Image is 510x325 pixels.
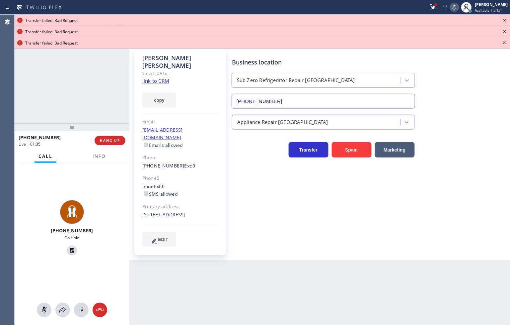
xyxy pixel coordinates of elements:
div: [STREET_ADDRESS] [142,211,218,219]
span: Transfer failed: Bad Request [25,40,78,46]
span: Transfer failed: Bad Request [25,29,78,35]
span: Live | 01:35 [19,141,40,147]
span: [PHONE_NUMBER] [19,134,61,141]
button: Info [89,150,109,163]
span: Call [38,153,52,159]
div: Phone2 [142,174,218,182]
a: link to CRM [142,77,169,84]
div: Sub Zero Refrigerator Repair [GEOGRAPHIC_DATA] [237,77,355,84]
div: Phone [142,154,218,162]
span: Ext: 0 [184,162,195,169]
div: Appliance Repair [GEOGRAPHIC_DATA] [237,118,328,126]
a: [PHONE_NUMBER] [142,162,184,169]
div: Since: [DATE] [142,69,218,77]
span: Transfer failed: Bad Request [25,18,78,23]
button: Open directory [55,303,70,317]
span: [PHONE_NUMBER] [51,227,93,234]
button: Mute [37,303,51,317]
button: Open dialpad [74,303,89,317]
span: On Hold [65,235,80,241]
input: Emails allowed [144,143,148,147]
input: SMS allowed [144,191,148,196]
button: Transfer [289,142,328,158]
div: [PERSON_NAME] [PERSON_NAME] [142,54,218,69]
div: Email [142,118,218,126]
button: Hang up [93,303,107,317]
span: Ext: 0 [154,183,165,189]
div: Business location [232,58,415,67]
a: [EMAIL_ADDRESS][DOMAIN_NAME] [142,127,183,141]
button: HANG UP [95,136,125,145]
span: Info [93,153,106,159]
button: Spam [332,142,372,158]
div: none [142,183,218,198]
label: SMS allowed [142,191,178,197]
input: Phone Number [232,94,415,109]
span: Available | 3:13 [475,8,501,13]
span: EDIT [158,237,168,242]
button: EDIT [142,232,176,247]
button: Marketing [375,142,415,158]
button: Unhold Customer [67,246,77,256]
div: Primary address [142,203,218,210]
label: Emails allowed [142,142,183,148]
button: Call [35,150,56,163]
button: copy [142,92,176,108]
div: [PERSON_NAME] [475,2,508,7]
button: Mute [450,3,459,12]
span: HANG UP [100,138,120,143]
